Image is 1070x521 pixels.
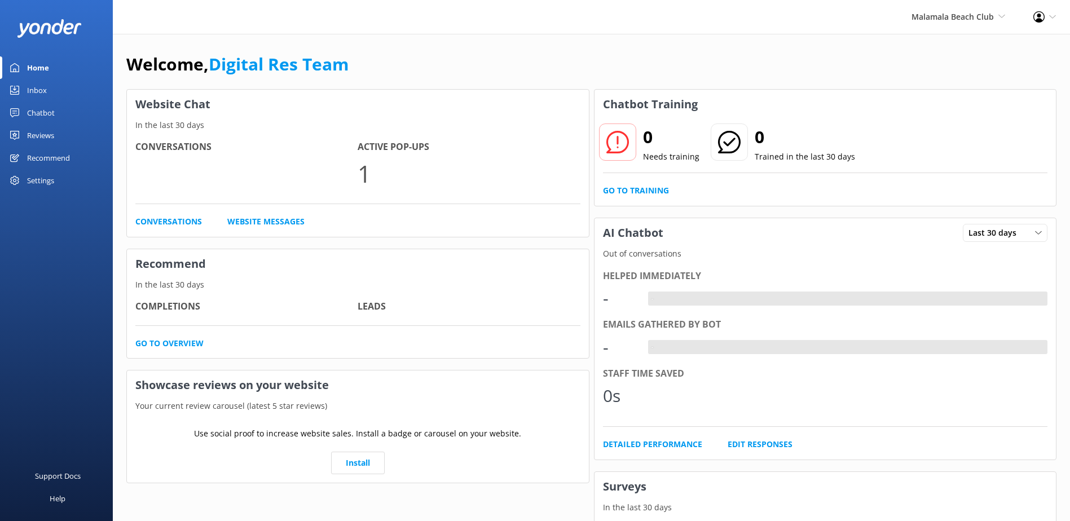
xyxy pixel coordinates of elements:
[17,19,82,38] img: yonder-white-logo.png
[50,487,65,510] div: Help
[127,279,589,291] p: In the last 30 days
[728,438,792,451] a: Edit Responses
[209,52,349,76] a: Digital Res Team
[27,124,54,147] div: Reviews
[603,367,1048,381] div: Staff time saved
[603,334,637,361] div: -
[135,337,204,350] a: Go to overview
[595,90,706,119] h3: Chatbot Training
[603,438,702,451] a: Detailed Performance
[603,269,1048,284] div: Helped immediately
[194,427,521,440] p: Use social proof to increase website sales. Install a badge or carousel on your website.
[27,147,70,169] div: Recommend
[603,285,637,312] div: -
[127,90,589,119] h3: Website Chat
[27,56,49,79] div: Home
[755,151,855,163] p: Trained in the last 30 days
[643,123,699,151] h2: 0
[27,101,55,124] div: Chatbot
[127,249,589,279] h3: Recommend
[358,299,580,314] h4: Leads
[135,215,202,228] a: Conversations
[358,140,580,154] h4: Active Pop-ups
[603,317,1048,332] div: Emails gathered by bot
[648,292,657,306] div: -
[127,370,589,400] h3: Showcase reviews on your website
[595,218,672,248] h3: AI Chatbot
[35,465,81,487] div: Support Docs
[358,154,580,192] p: 1
[968,227,1023,239] span: Last 30 days
[648,340,657,355] div: -
[595,501,1056,514] p: In the last 30 days
[127,119,589,131] p: In the last 30 days
[755,123,855,151] h2: 0
[135,299,358,314] h4: Completions
[595,248,1056,260] p: Out of conversations
[603,184,669,197] a: Go to Training
[331,452,385,474] a: Install
[227,215,305,228] a: Website Messages
[643,151,699,163] p: Needs training
[595,472,1056,501] h3: Surveys
[912,11,994,22] span: Malamala Beach Club
[135,140,358,154] h4: Conversations
[127,400,589,412] p: Your current review carousel (latest 5 star reviews)
[27,169,54,192] div: Settings
[126,51,349,78] h1: Welcome,
[27,79,47,101] div: Inbox
[603,382,637,409] div: 0s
